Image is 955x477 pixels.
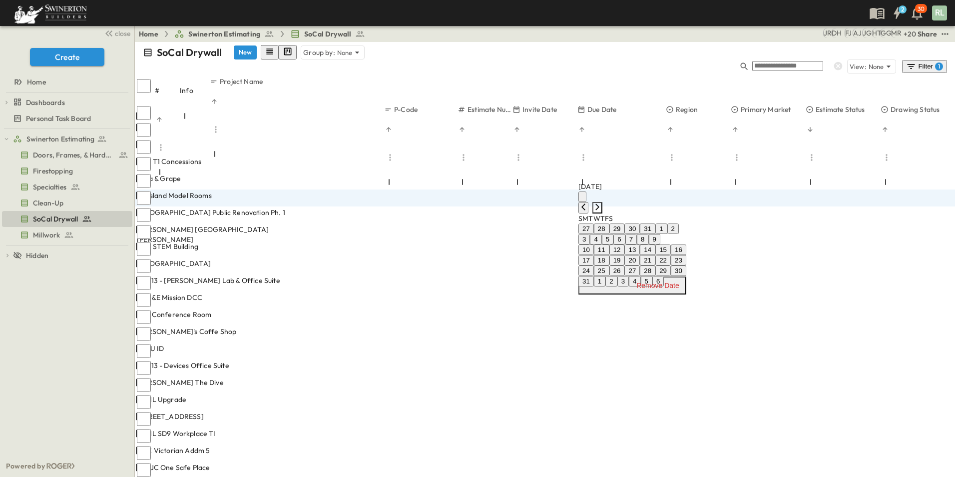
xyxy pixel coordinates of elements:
[2,180,130,194] a: Specialties
[137,258,211,268] span: [GEOGRAPHIC_DATA]
[137,241,198,251] span: USD STEM Building
[609,255,625,265] button: 19
[304,29,351,39] span: SoCal Drywall
[640,255,655,265] button: 21
[2,75,130,89] a: Home
[578,191,586,202] button: calendar view is open, switch to year view
[939,28,951,40] button: test
[180,76,210,104] div: Info
[872,28,882,38] div: Haaris Tahmas (haaris.tahmas@swinerton.com)
[2,227,132,243] div: Millworktest
[602,234,613,244] button: 5
[655,223,667,234] button: 1
[33,166,73,176] span: Firestopping
[137,190,212,200] span: 611 Island Model Rooms
[2,228,130,242] a: Millwork
[2,147,132,163] div: Doors, Frames, & Hardwaretest
[655,255,671,265] button: 22
[137,446,151,460] input: Select row
[578,276,594,286] button: 31
[137,224,307,244] span: [PERSON_NAME] [GEOGRAPHIC_DATA][PERSON_NAME]
[290,29,365,39] a: SoCal Drywall
[2,131,132,147] div: Swinerton Estimatingtest
[137,361,151,375] input: Select row
[578,214,582,223] span: Sunday
[578,181,686,191] div: [DATE]
[617,276,629,286] button: 3
[845,28,852,38] div: Francisco J. Sanchez (frsanchez@swinerton.com)
[625,234,637,244] button: 7
[27,77,46,87] span: Home
[137,377,224,387] span: [PERSON_NAME] The Dive
[137,428,216,438] span: ASML SD9 Workplace TI
[641,276,652,286] button: 5
[137,462,210,472] span: NCFJC One Safe Place
[671,255,686,265] button: 23
[2,195,132,211] div: Clean-Uptest
[649,234,660,244] button: 9
[26,250,48,260] span: Hidden
[624,223,640,234] button: 30
[637,234,648,244] button: 8
[26,113,91,123] span: Personal Task Board
[624,255,640,265] button: 20
[590,234,601,244] button: 4
[578,265,594,276] button: 24
[137,293,151,307] input: Select row
[588,214,593,223] span: Tuesday
[33,150,114,160] span: Doors, Frames, & Hardware
[869,61,884,71] p: None
[137,242,151,256] input: Select row
[115,28,130,38] span: close
[2,148,130,162] a: Doors, Frames, & Hardware
[862,28,872,38] div: Jorge Garcia (jorgarcia@swinerton.com)
[137,378,151,392] input: Select row
[155,76,180,104] div: #
[629,276,640,286] button: 4
[279,45,297,59] button: kanban view
[137,429,151,443] input: Select row
[26,134,94,144] span: Swinerton Estimating
[578,244,594,255] button: 10
[157,45,222,59] p: SoCal Drywall
[33,182,66,192] span: Specialties
[600,214,605,223] span: Thursday
[137,259,151,273] input: Select row
[853,28,862,38] div: Anthony Jimenez (anthony.jimenez@swinerton.com)
[261,45,279,59] button: row view
[667,223,679,234] button: 2
[137,463,151,477] input: Select row
[220,76,263,86] p: Project Name
[139,29,371,39] nav: breadcrumbs
[887,4,907,22] button: 2
[891,28,902,38] div: Meghana Raj (meghana.raj@swinerton.com)
[578,202,588,213] button: Previous month
[137,411,204,421] span: [STREET_ADDRESS]
[100,26,132,40] button: close
[33,230,60,240] span: Millwork
[613,234,625,244] button: 6
[671,244,686,255] button: 16
[624,265,640,276] button: 27
[932,5,947,20] div: RL
[139,29,158,39] a: Home
[137,208,151,222] input: Select row
[30,48,104,66] button: Create
[137,157,151,171] input: Select row
[624,244,640,255] button: 13
[2,212,130,226] a: SoCal Drywall
[137,276,151,290] input: Select row
[655,244,671,255] button: 15
[2,196,130,210] a: Clean-Up
[578,255,594,265] button: 17
[904,29,914,39] p: + 20
[594,265,609,276] button: 25
[13,132,130,146] a: Swinerton Estimating
[594,276,605,286] button: 1
[137,292,202,302] span: SDG&E Mission DCC
[2,164,130,178] a: Firestopping
[655,265,671,276] button: 29
[137,207,285,217] span: [GEOGRAPHIC_DATA] Public Renovation Ph. 1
